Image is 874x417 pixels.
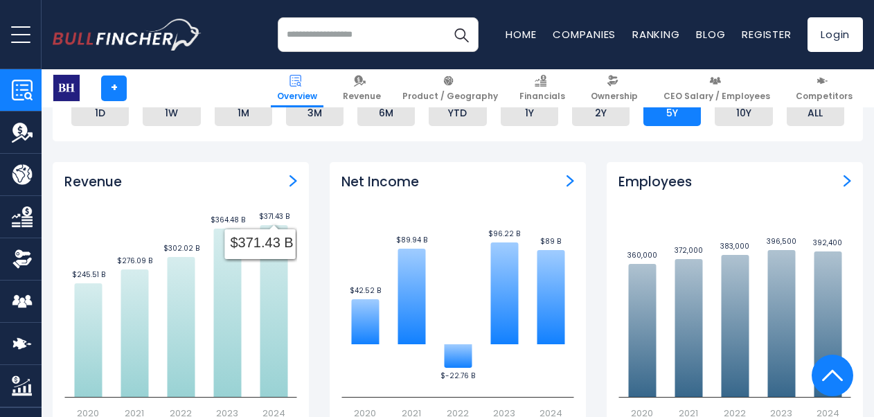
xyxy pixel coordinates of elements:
[643,100,701,126] li: 5Y
[215,100,272,126] li: 1M
[337,69,387,107] a: Revenue
[341,174,419,191] h3: Net Income
[657,69,776,107] a: CEO Salary / Employees
[277,91,317,102] span: Overview
[540,236,561,247] text: $89 B
[396,69,504,107] a: Product / Geography
[211,215,245,225] text: $364.48 B
[720,241,749,251] text: 383,000
[440,371,475,381] text: $-22.76 B
[357,100,415,126] li: 6M
[506,27,536,42] a: Home
[675,245,703,256] text: 372,000
[567,174,574,187] a: Net income
[501,100,558,126] li: 1Y
[767,236,796,247] text: 396,500
[488,229,520,239] text: $96.22 B
[64,174,122,191] h3: Revenue
[53,19,202,51] img: bullfincher logo
[396,235,427,245] text: $89.94 B
[12,249,33,269] img: Ownership
[513,69,571,107] a: Financials
[286,100,344,126] li: 3M
[117,256,152,266] text: $276.09 B
[101,76,127,101] a: +
[715,100,772,126] li: 10Y
[289,174,297,187] a: Revenue
[350,285,381,296] text: $42.52 B
[813,238,842,248] text: 392,400
[53,75,80,101] img: BRK-B logo
[53,19,202,51] a: Go to homepage
[787,100,844,126] li: ALL
[143,100,200,126] li: 1W
[271,69,323,107] a: Overview
[259,211,289,222] text: $371.43 B
[402,91,498,102] span: Product / Geography
[808,17,863,52] a: Login
[519,91,565,102] span: Financials
[618,174,692,191] h3: Employees
[72,269,105,280] text: $245.51 B
[844,174,851,187] a: Employees
[343,91,381,102] span: Revenue
[591,91,638,102] span: Ownership
[163,243,199,254] text: $302.02 B
[627,250,657,260] text: 360,000
[663,91,770,102] span: CEO Salary / Employees
[696,27,725,42] a: Blog
[585,69,644,107] a: Ownership
[796,91,853,102] span: Competitors
[742,27,791,42] a: Register
[444,17,479,52] button: Search
[429,100,486,126] li: YTD
[71,100,129,126] li: 1D
[632,27,679,42] a: Ranking
[572,100,630,126] li: 2Y
[553,27,616,42] a: Companies
[790,69,859,107] a: Competitors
